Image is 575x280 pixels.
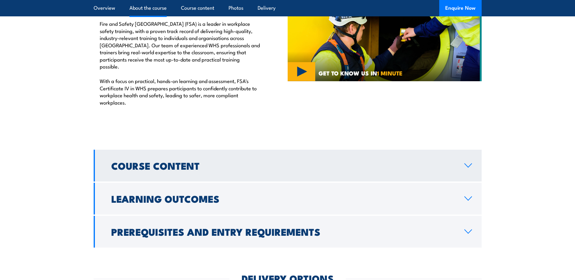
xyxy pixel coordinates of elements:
h2: Prerequisites and Entry Requirements [111,227,455,236]
strong: 1 MINUTE [377,68,403,77]
a: Course Content [94,150,482,182]
p: Fire and Safety [GEOGRAPHIC_DATA] (FSA) is a leader in workplace safety training, with a proven t... [100,20,260,70]
h2: Course Content [111,161,455,170]
a: Prerequisites and Entry Requirements [94,216,482,248]
p: With a focus on practical, hands-on learning and assessment, FSA's Certificate IV in WHS prepares... [100,77,260,106]
a: Learning Outcomes [94,183,482,215]
h2: Learning Outcomes [111,194,455,203]
span: GET TO KNOW US IN [319,70,403,76]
